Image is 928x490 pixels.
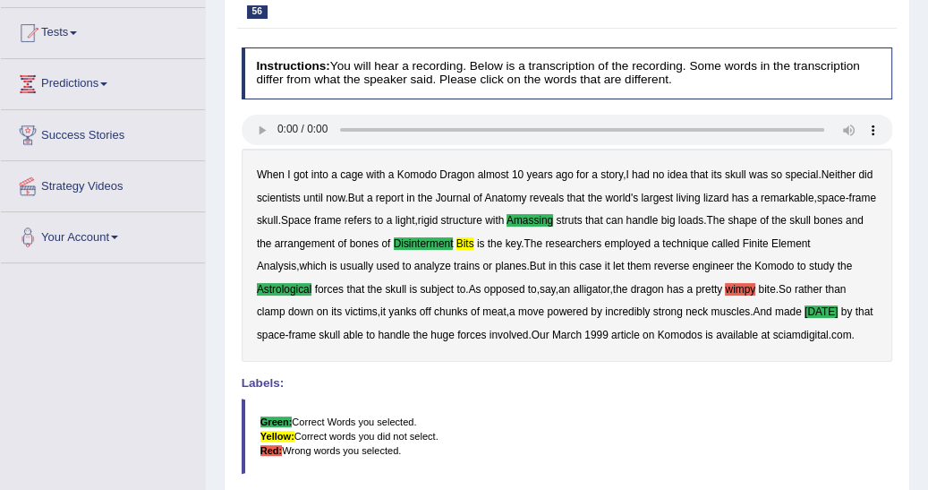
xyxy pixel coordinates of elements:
b: which [299,260,326,272]
b: clamp [257,305,285,318]
b: the [588,192,603,204]
b: say [540,283,556,296]
b: bite [758,283,775,296]
b: shape [728,214,756,227]
b: forces [315,283,344,296]
b: The [524,237,542,250]
b: to [456,283,465,296]
b: off [420,305,431,318]
b: bones [813,214,842,227]
b: that [585,214,603,227]
b: is [329,260,337,272]
b: planes [495,260,526,272]
b: the [613,283,628,296]
b: now [326,192,345,204]
b: in [406,192,414,204]
b: bits [456,237,474,250]
div: , . . , - . , . . , . . , , , . , , . - . . . [242,149,893,362]
b: has [667,283,684,296]
b: Journal [436,192,471,204]
b: forces [457,329,486,341]
b: Neither [822,168,856,181]
b: skull [385,283,406,296]
b: or [482,260,492,272]
b: space [257,329,285,341]
b: had [632,168,650,181]
b: called [711,237,739,250]
b: is [477,237,485,250]
b: into [311,168,328,181]
b: 1999 [584,329,608,341]
b: Finite [742,237,768,250]
b: made [775,305,802,318]
b: space [817,192,846,204]
b: a [387,214,393,227]
b: almost [478,168,509,181]
b: disinterment [394,237,454,250]
b: refers [345,214,371,227]
b: cage [340,168,363,181]
b: rigid [418,214,438,227]
b: scientists [257,192,301,204]
b: at [761,329,770,341]
b: handle [378,329,410,341]
b: reverse [654,260,690,272]
b: Red: [260,445,283,456]
b: that [566,192,584,204]
a: Strategy Videos [1,161,205,206]
b: the [257,237,272,250]
b: case [579,260,601,272]
b: has [732,192,749,204]
b: and [846,214,864,227]
b: to [366,329,375,341]
b: I [287,168,290,181]
b: a [331,168,337,181]
b: Green: [260,417,293,427]
b: let [613,260,625,272]
b: arrangement [275,237,335,250]
b: skull [319,329,340,341]
b: this [559,260,576,272]
b: alligator [573,283,609,296]
b: astrological [257,283,311,296]
b: special [785,168,818,181]
b: with [485,214,504,227]
b: analyze [414,260,451,272]
b: it [380,305,386,318]
b: the [418,192,433,204]
span: 56 [247,5,268,19]
b: Komodos [658,329,702,341]
b: [DATE] [805,305,838,318]
b: neck [685,305,708,318]
b: got [294,168,309,181]
b: opposed [484,283,525,296]
b: until [303,192,323,204]
b: the [736,260,752,272]
b: years [526,168,552,181]
b: trains [454,260,480,272]
a: Predictions [1,59,205,104]
b: story [600,168,623,181]
b: Space [281,214,311,227]
b: key [506,237,522,250]
b: study [809,260,834,272]
b: its [331,305,342,318]
b: it [605,260,610,272]
b: is [705,329,713,341]
b: lizard [703,192,728,204]
b: amassing [507,214,553,227]
b: for [576,168,589,181]
b: them [627,260,651,272]
b: dragon [631,283,664,296]
b: As [469,283,481,296]
b: strong [653,305,683,318]
b: involved [490,329,529,341]
b: to [402,260,411,272]
b: skull [789,214,811,227]
b: move [518,305,544,318]
b: a [686,283,693,296]
b: ago [556,168,574,181]
b: remarkable [761,192,813,204]
b: struts [556,214,582,227]
b: world's [605,192,638,204]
